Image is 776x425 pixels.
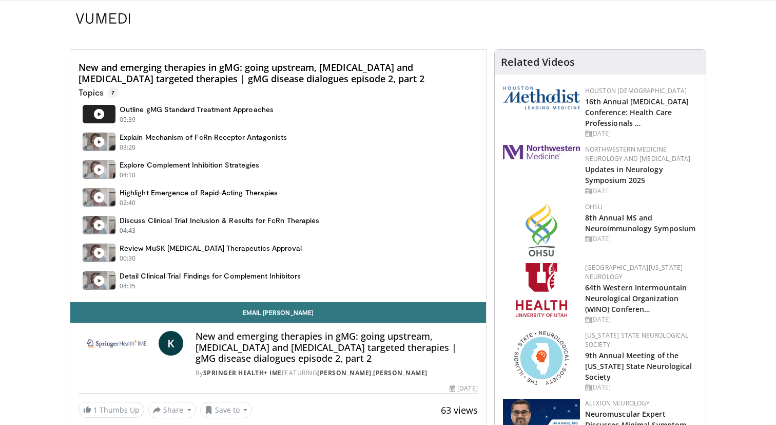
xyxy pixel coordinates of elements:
div: [DATE] [585,315,697,324]
div: [DATE] [585,129,697,138]
p: Topics [79,87,119,98]
h4: Review MuSK [MEDICAL_DATA] Therapeutics Approval [120,244,302,253]
a: [PERSON_NAME] [373,368,428,377]
a: OHSU [585,202,603,211]
img: 2a462fb6-9365-492a-ac79-3166a6f924d8.png.150x105_q85_autocrop_double_scale_upscale_version-0.2.jpg [503,145,580,159]
h4: Related Videos [501,56,575,68]
div: [DATE] [585,383,697,392]
span: 1 [93,405,98,415]
a: Springer Health+ IME [203,368,282,377]
a: Alexion Neurology [585,399,650,408]
h4: Explain Mechanism of FcRn Receptor Antagonists [120,133,287,142]
a: [US_STATE] State Neurological Society [585,331,689,349]
h4: Highlight Emergence of Rapid-Acting Therapies [120,188,278,197]
h4: New and emerging therapies in gMG: going upstream, [MEDICAL_DATA] and [MEDICAL_DATA] targeted the... [79,62,478,84]
a: Houston [DEMOGRAPHIC_DATA] [585,86,687,95]
a: [GEOGRAPHIC_DATA][US_STATE] Neurology [585,263,683,281]
div: [DATE] [585,187,697,196]
h2: 64th Western Intermountain Neurological Organization (WINO) Conference [585,282,697,314]
button: Save to [200,402,253,418]
img: Springer Health+ IME [79,331,154,356]
a: K [159,331,183,356]
h4: Detail Clinical Trial Findings for Complement Inhibitors [120,271,301,281]
span: 63 views [441,404,478,416]
img: f6362829-b0a3-407d-a044-59546adfd345.png.150x105_q85_autocrop_double_scale_upscale_version-0.2.png [516,263,567,317]
a: 9th Annual Meeting of the [US_STATE] State Neurological Society [585,350,692,382]
p: 05:39 [120,115,136,124]
a: 16th Annual [MEDICAL_DATA] Conference: Health Care Professionals … [585,97,689,128]
img: 71a8b48c-8850-4916-bbdd-e2f3ccf11ef9.png.150x105_q85_autocrop_double_scale_upscale_version-0.2.png [514,331,569,385]
h4: Discuss Clinical Trial Inclusion & Results for FcRn Therapies [120,216,319,225]
a: Northwestern Medicine Neurology and [MEDICAL_DATA] [585,145,691,163]
div: By FEATURING , [196,368,478,378]
h4: Explore Complement Inhibition Strategies [120,160,259,170]
p: 04:10 [120,171,136,180]
h4: Outline gMG Standard Treatment Approaches [120,105,274,114]
a: Updates in Neurology Symposium 2025 [585,164,663,185]
img: 5e4488cc-e109-4a4e-9fd9-73bb9237ee91.png.150x105_q85_autocrop_double_scale_upscale_version-0.2.png [503,86,580,109]
p: 04:35 [120,282,136,291]
span: 7 [107,87,119,98]
a: Email [PERSON_NAME] [70,302,486,323]
a: 1 Thumbs Up [79,402,144,418]
button: Share [148,402,196,418]
h2: 16th Annual Myasthenia Gravis Conference: Health Care Professionals Day [585,96,697,128]
p: 00:30 [120,254,136,263]
h4: New and emerging therapies in gMG: going upstream, [MEDICAL_DATA] and [MEDICAL_DATA] targeted the... [196,331,478,364]
a: [PERSON_NAME] [317,368,372,377]
a: 8th Annual MS and Neuroimmunology Symposium [585,213,696,233]
a: 64th Western Intermountain Neurological Organization (WINO) Conferen… [585,283,687,314]
p: 03:20 [120,143,136,152]
p: 04:43 [120,226,136,235]
p: 02:40 [120,198,136,208]
img: VuMedi Logo [76,13,130,24]
div: [DATE] [585,234,697,244]
img: da959c7f-65a6-4fcf-a939-c8c702e0a770.png.150x105_q85_autocrop_double_scale_upscale_version-0.2.png [526,202,557,256]
div: [DATE] [450,384,477,393]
